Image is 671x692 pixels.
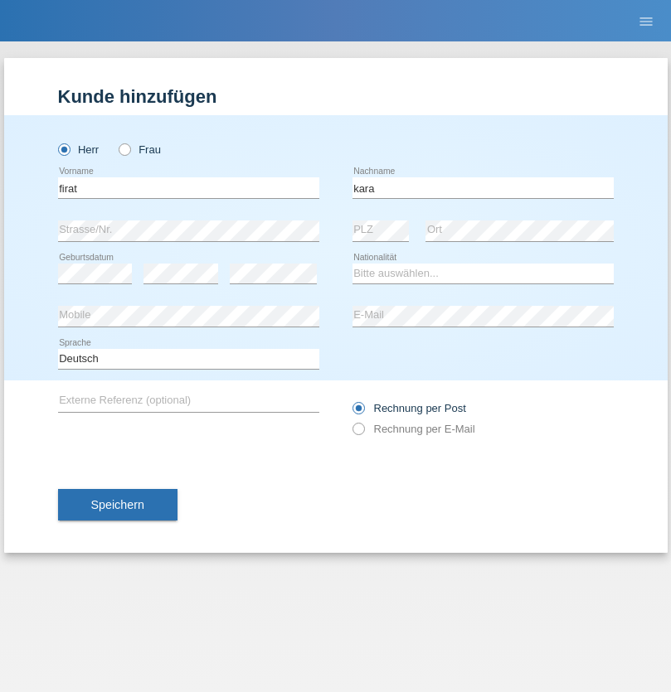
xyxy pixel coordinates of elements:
[353,402,466,414] label: Rechnung per Post
[58,489,177,520] button: Speichern
[638,13,654,30] i: menu
[353,423,363,443] input: Rechnung per E-Mail
[630,16,663,26] a: menu
[58,86,614,107] h1: Kunde hinzufügen
[353,402,363,423] input: Rechnung per Post
[58,143,69,154] input: Herr
[119,143,161,156] label: Frau
[91,498,144,511] span: Speichern
[353,423,475,435] label: Rechnung per E-Mail
[119,143,129,154] input: Frau
[58,143,100,156] label: Herr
